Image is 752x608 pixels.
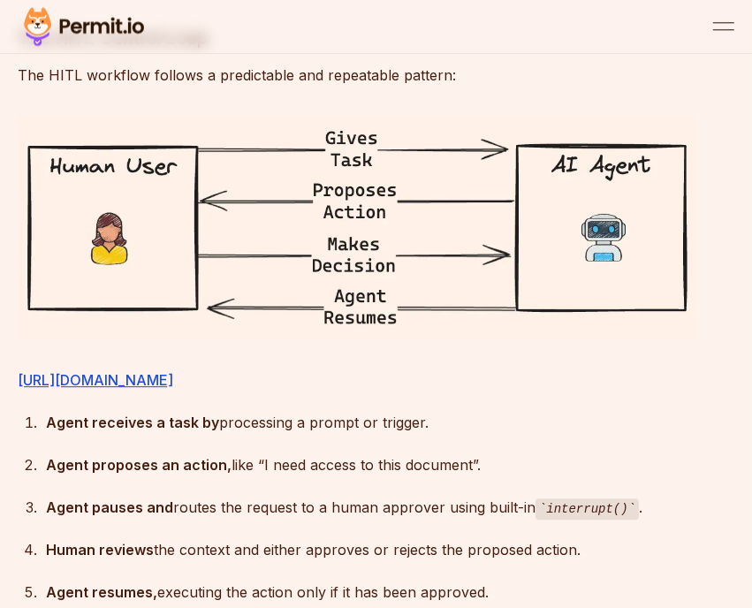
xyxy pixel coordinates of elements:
strong: Human reviews [46,541,154,559]
button: open menu [713,16,734,37]
div: the context and either approves or rejects the proposed action. [46,537,696,562]
a: [URL][DOMAIN_NAME] [18,371,173,389]
div: routes the request to a human approver using built-in . [46,495,696,521]
strong: Agent pauses and [46,498,173,516]
div: like “I need access to this document”. [46,452,696,477]
strong: Agent receives a task by [46,414,219,431]
strong: Agent resumes, [46,583,157,601]
div: executing the action only if it has been approved. [46,580,696,604]
strong: Agent proposes an action, [46,456,232,474]
code: interrupt() [536,498,639,520]
img: image.png [18,116,696,338]
p: The HITL workflow follows a predictable and repeatable pattern: [18,63,696,87]
div: processing a prompt or trigger. [46,410,696,435]
img: Permit logo [18,4,150,49]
